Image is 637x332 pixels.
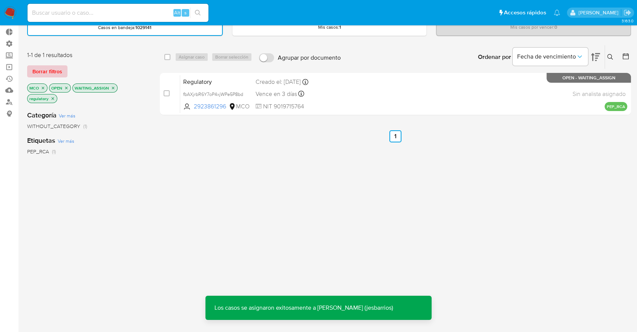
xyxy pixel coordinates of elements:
[184,9,187,16] span: s
[578,9,621,16] p: marianela.tarsia@mercadolibre.com
[174,9,180,16] span: Alt
[621,18,633,24] span: 3.163.0
[28,8,208,18] input: Buscar usuario o caso...
[623,9,631,17] a: Salir
[190,8,205,18] button: search-icon
[504,9,546,17] span: Accesos rápidos
[554,9,560,16] a: Notificaciones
